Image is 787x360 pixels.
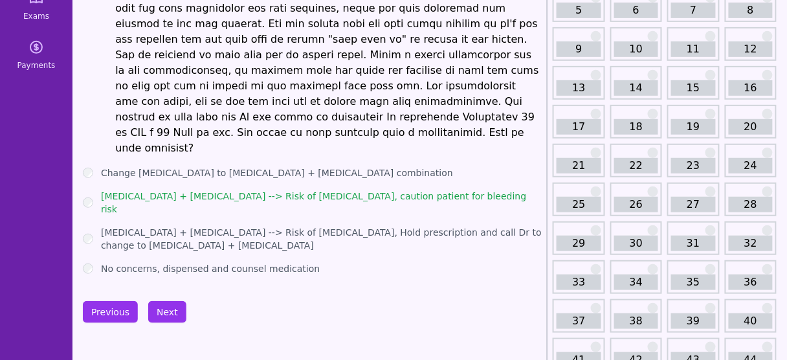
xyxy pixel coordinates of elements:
label: [MEDICAL_DATA] + [MEDICAL_DATA] --> Risk of [MEDICAL_DATA], caution patient for bleeding risk [101,190,542,216]
a: 27 [671,197,715,212]
a: 37 [557,313,601,329]
a: 33 [557,275,601,290]
a: 39 [671,313,715,329]
button: Next [148,301,186,323]
label: [MEDICAL_DATA] + [MEDICAL_DATA] --> Risk of [MEDICAL_DATA], Hold prescription and call Dr to chan... [101,226,542,252]
a: 10 [614,41,658,57]
a: 36 [729,275,773,290]
a: 26 [614,197,658,212]
a: 34 [614,275,658,290]
a: 8 [729,3,773,18]
label: No concerns, dispensed and counsel medication [101,262,320,275]
a: 32 [729,236,773,251]
a: 7 [671,3,715,18]
a: 13 [557,80,601,96]
a: 18 [614,119,658,135]
a: 14 [614,80,658,96]
a: 24 [729,158,773,174]
a: 40 [729,313,773,329]
a: 20 [729,119,773,135]
a: 12 [729,41,773,57]
a: 30 [614,236,658,251]
a: 23 [671,158,715,174]
a: 11 [671,41,715,57]
span: Exams [23,11,49,21]
a: 19 [671,119,715,135]
a: 5 [557,3,601,18]
button: Previous [83,301,138,323]
a: 16 [729,80,773,96]
a: 31 [671,236,715,251]
a: 22 [614,158,658,174]
a: 28 [729,197,773,212]
a: 21 [557,158,601,174]
a: 25 [557,197,601,212]
a: 6 [614,3,658,18]
label: Change [MEDICAL_DATA] to [MEDICAL_DATA] + [MEDICAL_DATA] combination [101,166,453,179]
a: 38 [614,313,658,329]
a: 9 [557,41,601,57]
a: 29 [557,236,601,251]
a: 35 [671,275,715,290]
a: Payments [5,32,67,78]
a: 17 [557,119,601,135]
a: 15 [671,80,715,96]
span: Payments [17,60,56,71]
